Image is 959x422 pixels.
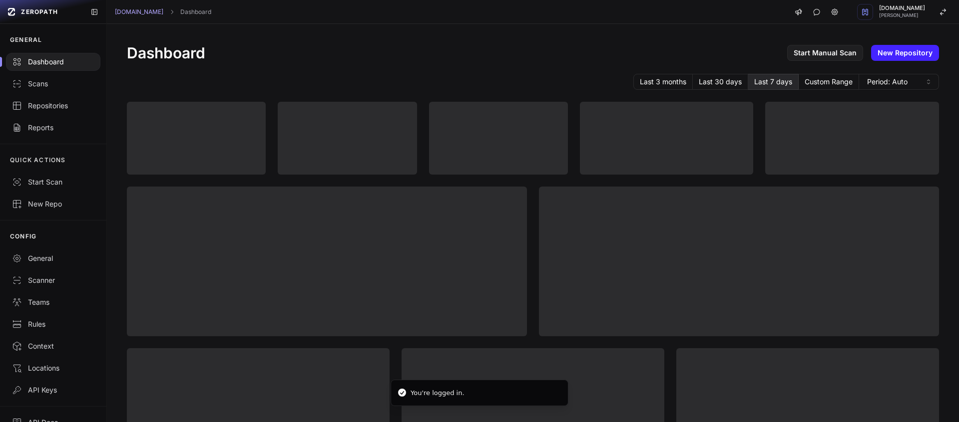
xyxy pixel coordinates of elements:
div: You're logged in. [411,388,465,398]
span: [DOMAIN_NAME] [879,5,925,11]
div: Start Scan [12,177,94,187]
svg: chevron right, [168,8,175,15]
div: Scans [12,79,94,89]
a: ZEROPATH [4,4,82,20]
div: Context [12,341,94,351]
p: QUICK ACTIONS [10,156,66,164]
p: CONFIG [10,232,36,240]
div: Repositories [12,101,94,111]
div: Teams [12,297,94,307]
span: ZEROPATH [21,8,58,16]
a: New Repository [871,45,939,61]
button: Last 3 months [633,74,693,90]
div: API Keys [12,385,94,395]
div: Locations [12,363,94,373]
span: Period: Auto [867,77,908,87]
button: Custom Range [799,74,859,90]
div: Reports [12,123,94,133]
div: Scanner [12,275,94,285]
a: [DOMAIN_NAME] [115,8,163,16]
button: Last 7 days [748,74,799,90]
a: Dashboard [180,8,211,16]
div: Dashboard [12,57,94,67]
a: Start Manual Scan [787,45,863,61]
button: Last 30 days [693,74,748,90]
h1: Dashboard [127,44,205,62]
span: [PERSON_NAME] [879,13,925,18]
div: New Repo [12,199,94,209]
nav: breadcrumb [115,8,211,16]
svg: caret sort, [925,78,933,86]
p: GENERAL [10,36,42,44]
div: General [12,253,94,263]
div: Rules [12,319,94,329]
